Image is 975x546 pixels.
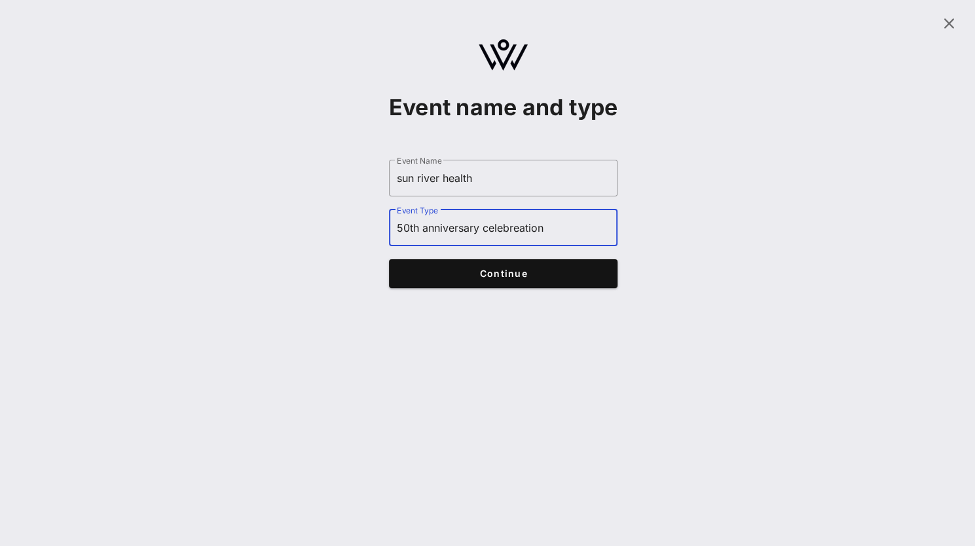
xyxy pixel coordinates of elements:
[397,156,441,166] label: Event Name
[401,268,605,279] span: Continue
[389,94,618,120] h1: Event name and type
[397,217,610,238] input: Event Type
[479,39,528,71] img: logo.svg
[397,206,438,215] label: Event Type
[389,259,618,288] button: Continue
